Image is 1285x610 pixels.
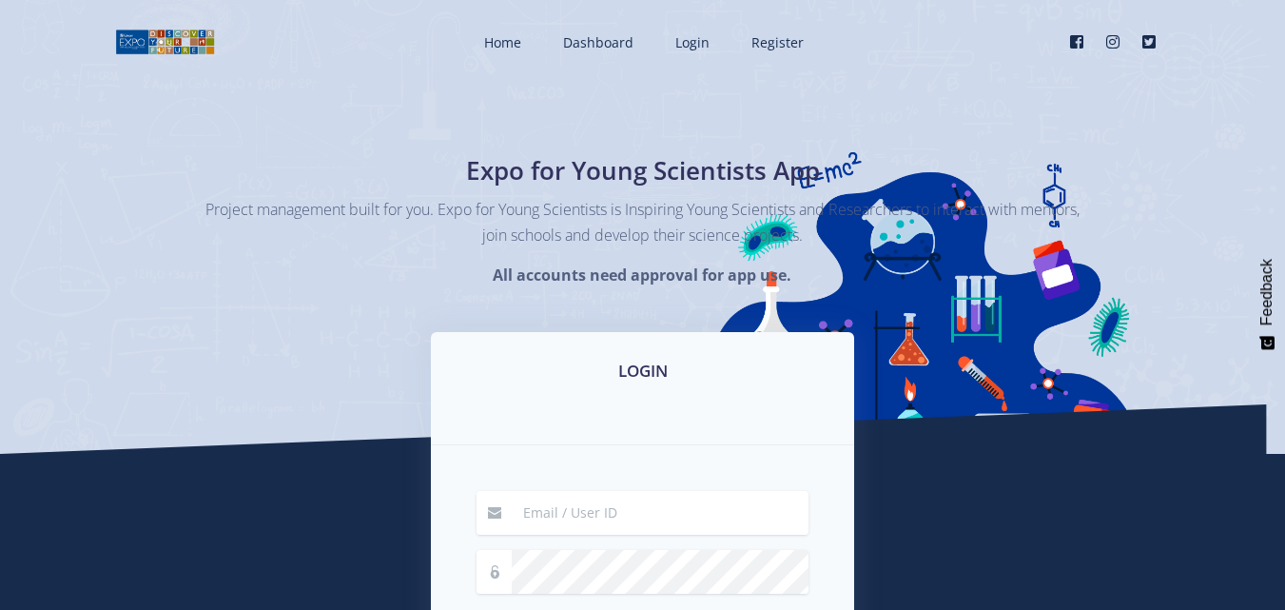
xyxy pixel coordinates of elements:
[732,17,819,68] a: Register
[675,33,710,51] span: Login
[512,491,808,535] input: Email / User ID
[1249,240,1285,369] button: Feedback - Show survey
[454,359,831,384] h3: LOGIN
[1258,259,1275,325] span: Feedback
[563,33,633,51] span: Dashboard
[544,17,649,68] a: Dashboard
[656,17,725,68] a: Login
[465,17,536,68] a: Home
[296,152,990,189] h1: Expo for Young Scientists App
[205,197,1081,248] p: Project management built for you. Expo for Young Scientists is Inspiring Young Scientists and Res...
[751,33,804,51] span: Register
[484,33,521,51] span: Home
[493,265,791,285] strong: All accounts need approval for app use.
[115,28,215,56] img: logo01.png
